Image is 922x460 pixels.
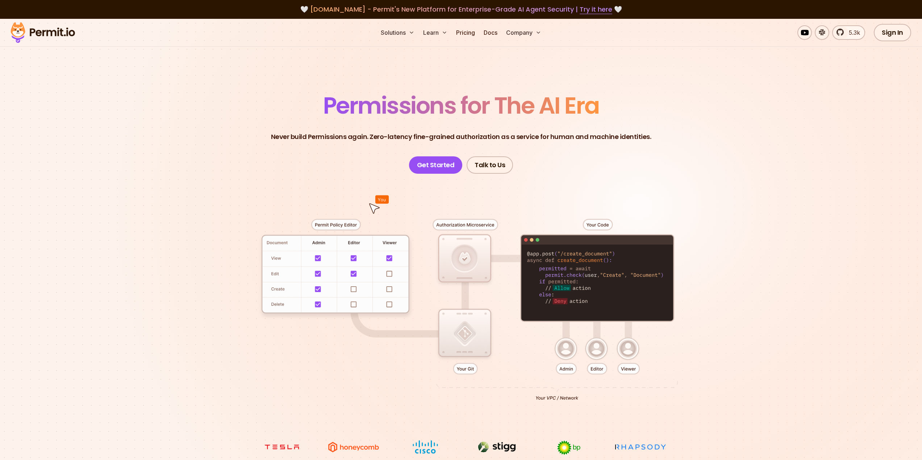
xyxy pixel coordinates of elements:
img: Stigg [470,440,524,454]
a: Try it here [580,5,612,14]
p: Never build Permissions again. Zero-latency fine-grained authorization as a service for human and... [271,132,651,142]
button: Solutions [378,25,417,40]
img: bp [542,440,596,455]
span: 5.3k [844,28,860,37]
a: Get Started [409,156,463,174]
a: 5.3k [832,25,865,40]
a: Sign In [874,24,911,41]
img: Cisco [398,440,452,454]
img: Rhapsody Health [613,440,668,454]
a: Docs [481,25,500,40]
img: Honeycomb [326,440,381,454]
span: [DOMAIN_NAME] - Permit's New Platform for Enterprise-Grade AI Agent Security | [310,5,612,14]
span: Permissions for The AI Era [323,89,599,122]
a: Pricing [453,25,478,40]
button: Learn [420,25,450,40]
img: tesla [255,440,309,454]
img: Permit logo [7,20,78,45]
div: 🤍 🤍 [17,4,905,14]
a: Talk to Us [467,156,513,174]
button: Company [503,25,544,40]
